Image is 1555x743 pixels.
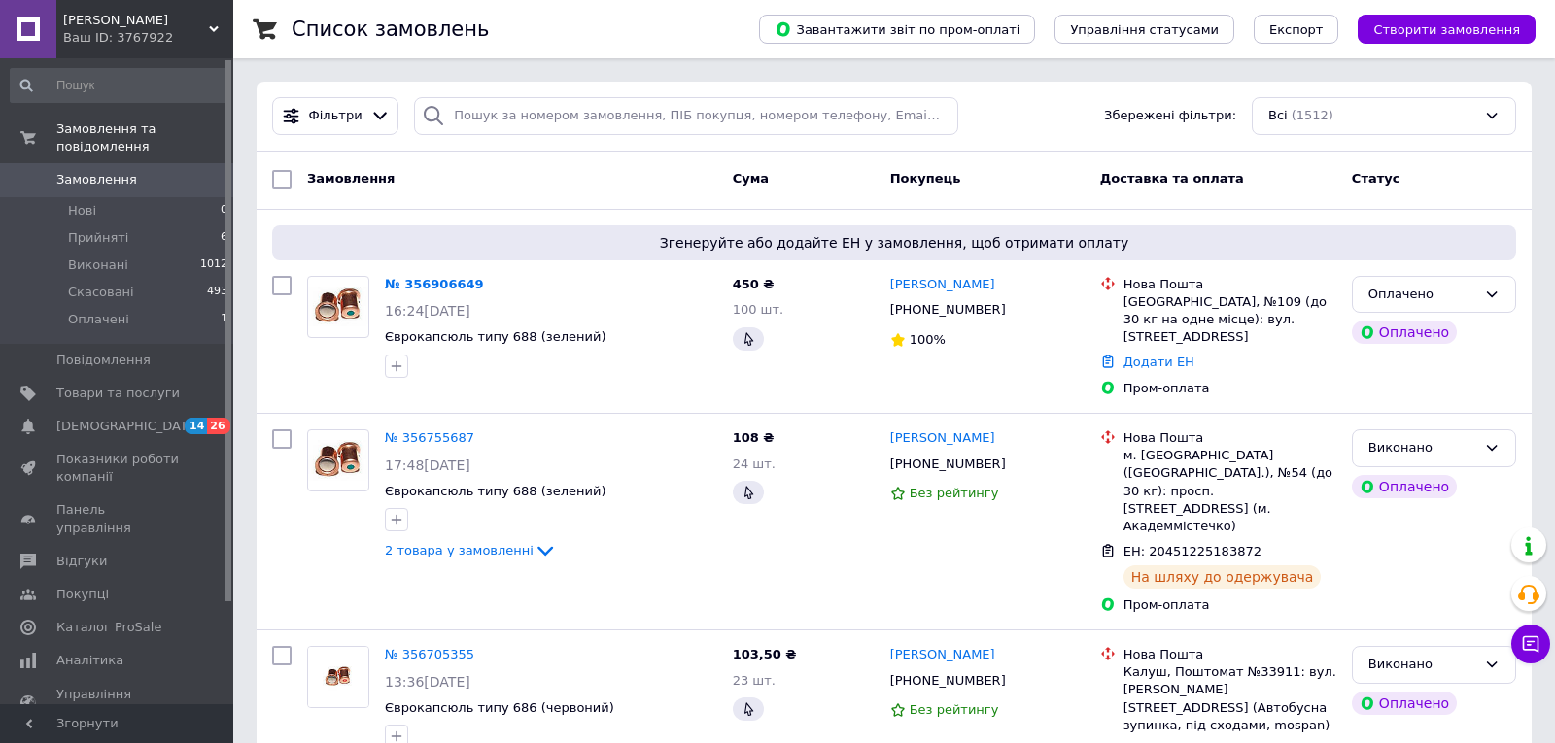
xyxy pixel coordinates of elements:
[890,429,995,448] a: [PERSON_NAME]
[1123,355,1194,369] a: Додати ЕН
[207,284,227,301] span: 493
[56,120,233,155] span: Замовлення та повідомлення
[1123,429,1336,447] div: Нова Пошта
[886,452,1010,477] div: [PHONE_NUMBER]
[308,647,368,707] img: Фото товару
[1373,22,1520,37] span: Створити замовлення
[1368,655,1476,675] div: Виконано
[56,451,180,486] span: Показники роботи компанії
[385,543,557,557] a: 2 товара у замовленні
[385,457,470,473] span: 17:48[DATE]
[1104,107,1236,125] span: Збережені фільтри:
[1338,21,1536,36] a: Створити замовлення
[890,276,995,294] a: [PERSON_NAME]
[1123,646,1336,663] div: Нова Пошта
[385,430,474,445] a: № 356755687
[1352,321,1457,344] div: Оплачено
[63,12,209,29] span: Магазин Хантер
[1352,171,1400,186] span: Статус
[308,287,368,327] img: Фото товару
[1070,22,1219,37] span: Управління статусами
[1123,276,1336,293] div: Нова Пошта
[56,385,180,402] span: Товари та послуги
[56,501,180,536] span: Панель управління
[200,256,227,274] span: 1012
[56,553,107,570] span: Відгуки
[1368,438,1476,458] div: Виконано
[307,646,369,708] a: Фото товару
[1123,663,1336,734] div: Калуш, Поштомат №33911: вул. [PERSON_NAME][STREET_ADDRESS] (Автобусна зупинка, під сходами, mospan)
[759,15,1035,44] button: Завантажити звіт по пром-оплаті
[1123,544,1261,558] span: ЕН: 20451225183872
[1123,447,1336,535] div: м. [GEOGRAPHIC_DATA] ([GEOGRAPHIC_DATA].), №54 (до 30 кг): просп. [STREET_ADDRESS] (м. Академміст...
[307,171,395,186] span: Замовлення
[56,171,137,188] span: Замовлення
[890,171,961,186] span: Покупець
[733,430,775,445] span: 108 ₴
[775,20,1019,38] span: Завантажити звіт по пром-оплаті
[56,686,180,721] span: Управління сайтом
[385,277,484,291] a: № 356906649
[910,702,999,717] span: Без рейтингу
[414,97,958,135] input: Пошук за номером замовлення, ПІБ покупця, номером телефону, Email, номером накладної
[1292,108,1333,122] span: (1512)
[221,229,227,247] span: 6
[910,486,999,500] span: Без рейтингу
[1054,15,1234,44] button: Управління статусами
[308,440,368,481] img: Фото товару
[733,277,775,291] span: 450 ₴
[221,311,227,328] span: 1
[56,418,200,435] span: [DEMOGRAPHIC_DATA]
[68,256,128,274] span: Виконані
[1368,285,1476,305] div: Оплачено
[886,297,1010,322] div: [PHONE_NUMBER]
[1268,107,1288,125] span: Всі
[307,429,369,491] a: Фото товару
[56,586,109,603] span: Покупці
[56,652,123,669] span: Аналітика
[733,673,776,688] span: 23 шт.
[56,352,151,369] span: Повідомлення
[307,276,369,338] a: Фото товару
[1123,293,1336,347] div: [GEOGRAPHIC_DATA], №109 (до 30 кг на одне місце): вул. [STREET_ADDRESS]
[10,68,229,103] input: Пошук
[385,303,470,319] span: 16:24[DATE]
[68,202,96,220] span: Нові
[309,107,363,125] span: Фільтри
[280,233,1508,253] span: Згенеруйте або додайте ЕН у замовлення, щоб отримати оплату
[292,17,489,41] h1: Список замовлень
[385,674,470,690] span: 13:36[DATE]
[733,302,784,317] span: 100 шт.
[221,202,227,220] span: 0
[1123,596,1336,614] div: Пром-оплата
[733,456,776,471] span: 24 шт.
[56,619,161,636] span: Каталог ProSale
[1352,475,1457,498] div: Оплачено
[890,646,995,664] a: [PERSON_NAME]
[1123,380,1336,397] div: Пром-оплата
[63,29,233,47] div: Ваш ID: 3767922
[68,229,128,247] span: Прийняті
[185,418,207,434] span: 14
[385,484,606,498] a: Єврокапсюль типу 688 (зелений)
[733,647,797,661] span: 103,50 ₴
[385,543,534,557] span: 2 товара у замовленні
[910,332,946,347] span: 100%
[207,418,229,434] span: 26
[1511,625,1550,663] button: Чат з покупцем
[1358,15,1536,44] button: Створити замовлення
[68,311,129,328] span: Оплачені
[385,700,614,715] a: Єврокапсюль типу 686 (червоний)
[1100,171,1244,186] span: Доставка та оплата
[733,171,769,186] span: Cума
[1269,22,1324,37] span: Експорт
[385,329,606,344] a: Єврокапсюль типу 688 (зелений)
[68,284,134,301] span: Скасовані
[886,668,1010,693] div: [PHONE_NUMBER]
[1254,15,1339,44] button: Експорт
[1352,692,1457,715] div: Оплачено
[1123,565,1322,589] div: На шляху до одержувача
